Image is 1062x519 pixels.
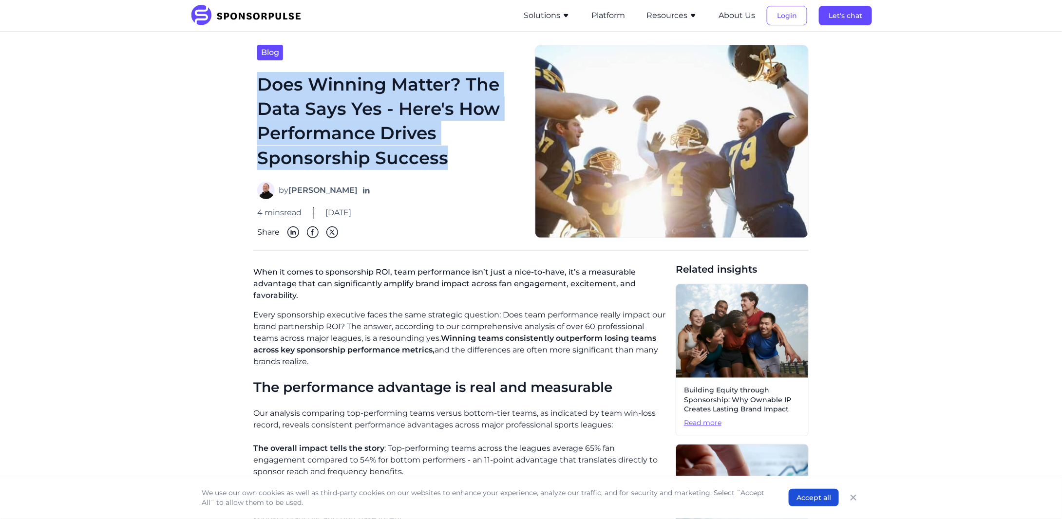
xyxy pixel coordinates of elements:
button: Login [767,6,807,25]
span: by [279,185,358,196]
span: [DATE] [325,207,351,219]
span: Related insights [676,262,809,276]
span: 4 mins read [257,207,302,219]
strong: [PERSON_NAME] [288,185,358,195]
button: Solutions [524,10,570,21]
a: Platform [591,11,625,20]
button: Close [847,491,860,504]
a: Blog [257,45,283,60]
span: Building Equity through Sponsorship: Why Ownable IP Creates Lasting Brand Impact [684,386,800,414]
a: Follow on LinkedIn [361,185,371,195]
a: About Us [719,11,755,20]
span: Share [257,226,280,238]
button: Accept all [789,489,839,506]
span: The performance advantage is real and measurable [253,379,612,395]
p: : Top-performing teams across the leagues average 65% fan engagement compared to 54% for bottom p... [253,443,668,478]
a: Building Equity through Sponsorship: Why Ownable IP Creates Lasting Brand ImpactRead more [676,284,809,436]
p: When it comes to sponsorship ROI, team performance isn’t just a nice-to-have, it’s a measurable a... [253,262,668,309]
span: Read more [684,418,800,428]
p: Our analysis comparing top-performing teams versus bottom-tier teams, as indicated by team win-lo... [253,408,668,431]
p: We use our own cookies as well as third-party cookies on our websites to enhance your experience,... [202,488,769,507]
h1: Does Winning Matter? The Data Says Yes - Here's How Performance Drives Sponsorship Success [257,72,523,170]
img: Getty images courtesy of Unsplash [535,45,809,239]
img: Facebook [307,226,319,238]
p: Every sponsorship executive faces the same strategic question: Does team performance really impac... [253,309,668,368]
img: Twitter [326,226,338,238]
a: Let's chat [819,11,872,20]
button: About Us [719,10,755,21]
img: Neal Covant [257,182,275,199]
button: Resources [646,10,697,21]
span: The overall impact tells the story [253,444,384,453]
span: Winning teams consistently outperform losing teams across key sponsorship performance metrics, [253,334,656,354]
button: Let's chat [819,6,872,25]
iframe: Chat Widget [1013,472,1062,519]
img: Linkedin [287,226,299,238]
button: Platform [591,10,625,21]
img: SponsorPulse [190,5,308,26]
a: Login [767,11,807,20]
img: Photo by Leire Cavia, courtesy of Unsplash [676,284,808,378]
